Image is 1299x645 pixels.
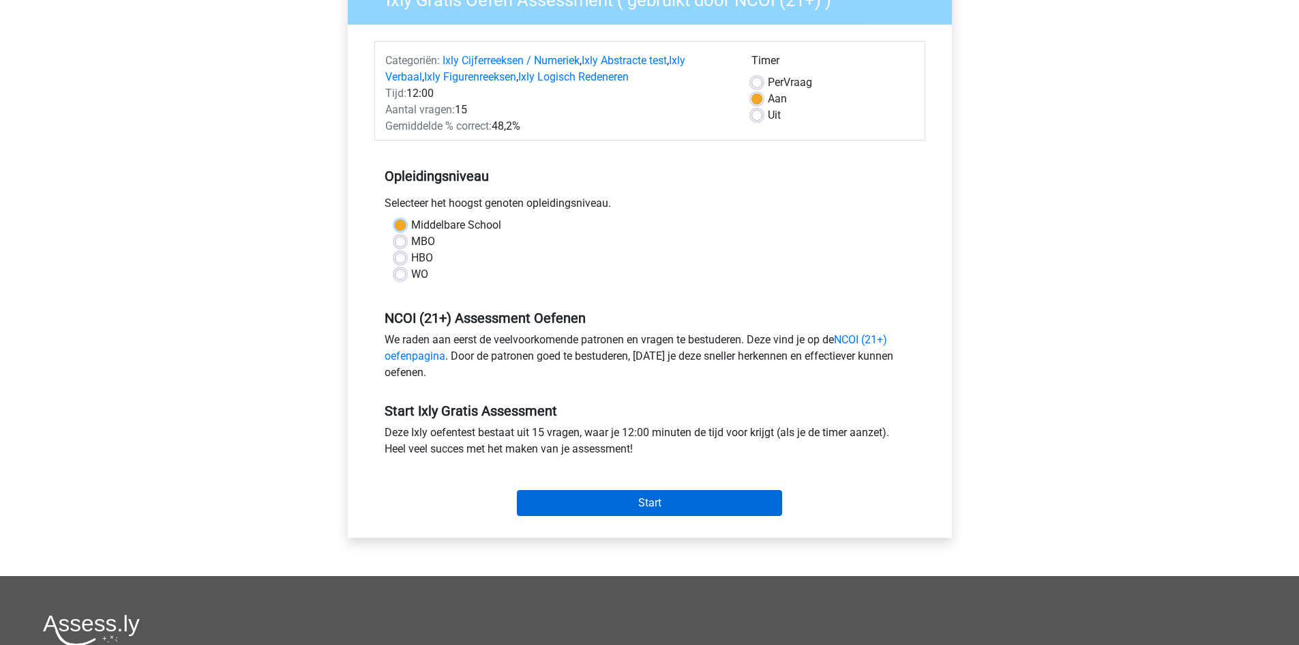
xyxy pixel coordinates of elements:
[375,53,741,85] div: , , , ,
[768,76,783,89] span: Per
[751,53,914,74] div: Timer
[385,103,455,116] span: Aantal vragen:
[768,74,812,91] label: Vraag
[411,233,435,250] label: MBO
[374,425,925,463] div: Deze Ixly oefentest bestaat uit 15 vragen, waar je 12:00 minuten de tijd voor krijgt (als je de t...
[385,310,915,326] h5: NCOI (21+) Assessment Oefenen
[385,162,915,190] h5: Opleidingsniveau
[385,119,492,132] span: Gemiddelde % correct:
[443,54,580,67] a: Ixly Cijferreeksen / Numeriek
[424,70,516,83] a: Ixly Figurenreeksen
[411,266,428,283] label: WO
[375,102,741,118] div: 15
[768,107,781,124] label: Uit
[374,332,925,386] div: We raden aan eerst de veelvoorkomende patronen en vragen te bestuderen. Deze vind je op de . Door...
[411,250,433,266] label: HBO
[375,118,741,134] div: 48,2%
[385,403,915,419] h5: Start Ixly Gratis Assessment
[375,85,741,102] div: 12:00
[385,87,406,100] span: Tijd:
[374,195,925,217] div: Selecteer het hoogst genoten opleidingsniveau.
[518,70,629,83] a: Ixly Logisch Redeneren
[411,217,501,233] label: Middelbare School
[768,91,787,107] label: Aan
[385,54,440,67] span: Categoriën:
[582,54,667,67] a: Ixly Abstracte test
[517,490,782,516] input: Start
